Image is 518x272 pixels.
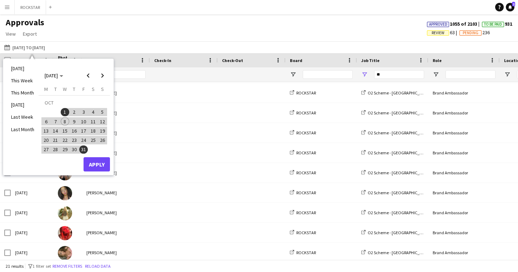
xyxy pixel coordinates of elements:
[11,243,54,262] div: [DATE]
[81,68,95,83] button: Previous month
[361,210,431,215] a: O2 Scheme - [GEOGRAPHIC_DATA]
[290,210,316,215] a: ROCKSTAR
[23,31,37,37] span: Export
[290,250,316,255] a: ROCKSTAR
[368,110,431,116] span: O2 Scheme - [GEOGRAPHIC_DATA]
[368,190,431,195] span: O2 Scheme - [GEOGRAPHIC_DATA]
[70,145,79,154] button: 30-10-2025
[11,223,54,242] div: [DATE]
[58,226,72,240] img: Sophia Blanthorn
[428,203,500,222] div: Brand Ambassador
[368,130,431,135] span: O2 Scheme - [GEOGRAPHIC_DATA]
[42,127,50,135] span: 13
[290,170,316,175] a: ROCKSTAR
[15,58,25,63] span: Date
[368,230,431,235] span: O2 Scheme - [GEOGRAPHIC_DATA]
[3,43,46,52] button: [DATE] to [DATE]
[88,107,97,117] button: 04-10-2025
[98,107,107,117] button: 05-10-2025
[427,21,482,27] span: 1055 of 2103
[58,186,72,200] img: alex byrne
[79,145,88,154] span: 31
[290,130,316,135] a: ROCKSTAR
[79,108,88,117] span: 3
[433,71,439,78] button: Open Filter Menu
[98,117,107,126] button: 12-10-2025
[44,86,48,92] span: M
[290,71,296,78] button: Open Filter Menu
[11,203,54,222] div: [DATE]
[368,150,431,155] span: O2 Scheme - [GEOGRAPHIC_DATA]
[42,145,50,154] span: 27
[51,127,60,135] span: 14
[84,262,112,270] button: Reload data
[368,170,431,175] span: O2 Scheme - [GEOGRAPHIC_DATA]
[60,135,70,145] button: 22-10-2025
[296,90,316,96] span: ROCKSTAR
[89,117,97,126] span: 11
[361,150,431,155] a: O2 Scheme - [GEOGRAPHIC_DATA]
[368,90,431,96] span: O2 Scheme - [GEOGRAPHIC_DATA]
[296,230,316,235] span: ROCKSTAR
[61,136,69,144] span: 22
[70,145,79,154] span: 30
[82,103,150,123] div: [PERSON_NAME]
[51,145,60,154] span: 28
[70,127,79,135] span: 16
[42,136,50,144] span: 20
[7,111,39,123] li: Last Week
[61,127,69,135] span: 15
[428,163,500,183] div: Brand Ambassador
[506,3,514,11] a: 2
[428,143,500,163] div: Brand Ambassador
[98,108,107,117] span: 5
[296,130,316,135] span: ROCKSTAR
[79,135,88,145] button: 24-10-2025
[51,135,60,145] button: 21-10-2025
[15,0,46,14] button: ROCKSTAR
[79,126,88,135] button: 17-10-2025
[73,86,75,92] span: T
[484,22,502,27] span: To Be Paid
[459,29,490,36] span: 236
[98,135,107,145] button: 26-10-2025
[463,31,478,35] span: Pending
[70,117,79,126] button: 09-10-2025
[82,243,150,262] div: [PERSON_NAME]
[41,126,51,135] button: 13-10-2025
[98,126,107,135] button: 19-10-2025
[296,210,316,215] span: ROCKSTAR
[88,135,97,145] button: 25-10-2025
[70,126,79,135] button: 16-10-2025
[361,130,431,135] a: O2 Scheme - [GEOGRAPHIC_DATA]
[51,262,84,270] button: Remove filters
[11,183,54,202] div: [DATE]
[154,58,171,63] span: Check-In
[60,117,70,126] button: 08-10-2025
[98,117,107,126] span: 12
[427,29,459,36] span: 63
[70,136,79,144] span: 23
[79,117,88,126] span: 10
[296,150,316,155] span: ROCKSTAR
[82,123,150,143] div: [PERSON_NAME]
[361,250,431,255] a: O2 Scheme - [GEOGRAPHIC_DATA]
[82,183,150,202] div: [PERSON_NAME]
[99,70,146,79] input: Name Filter Input
[290,190,316,195] a: ROCKSTAR
[296,170,316,175] span: ROCKSTAR
[7,75,39,87] li: This Week
[82,83,150,103] div: [PERSON_NAME]
[428,223,500,242] div: Brand Ambassador
[60,107,70,117] button: 01-10-2025
[7,87,39,99] li: This Month
[432,31,444,35] span: Review
[54,86,57,92] span: T
[361,190,431,195] a: O2 Scheme - [GEOGRAPHIC_DATA]
[61,117,69,126] span: 8
[82,203,150,222] div: [PERSON_NAME]
[361,230,431,235] a: O2 Scheme - [GEOGRAPHIC_DATA]
[51,136,60,144] span: 21
[6,31,16,37] span: View
[95,68,110,83] button: Next month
